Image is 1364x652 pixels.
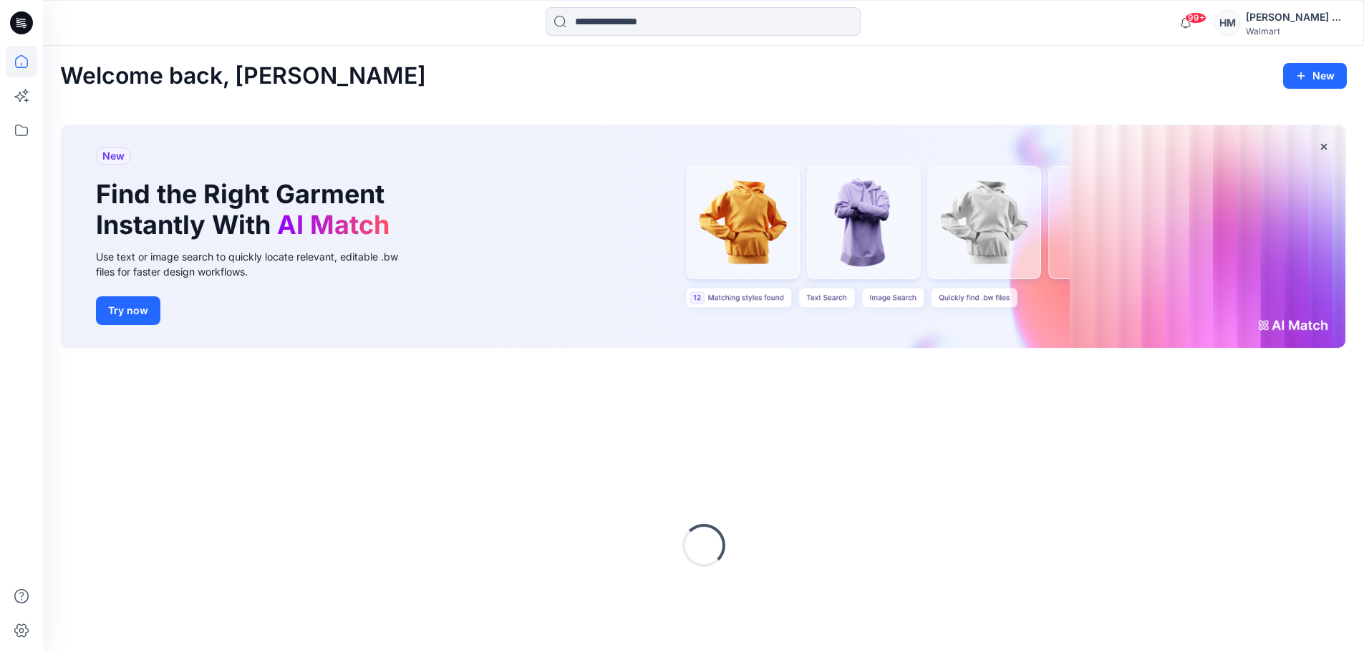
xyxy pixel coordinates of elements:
[1283,63,1347,89] button: New
[102,147,125,165] span: New
[60,63,426,89] h2: Welcome back, [PERSON_NAME]
[96,179,397,240] h1: Find the Right Garment Instantly With
[1246,26,1346,37] div: Walmart
[96,249,418,279] div: Use text or image search to quickly locate relevant, editable .bw files for faster design workflows.
[277,209,390,240] span: AI Match
[1185,12,1206,24] span: 99+
[96,296,160,325] button: Try now
[1214,10,1240,36] div: HM
[1246,9,1346,26] div: [PERSON_NAME] Missy Team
